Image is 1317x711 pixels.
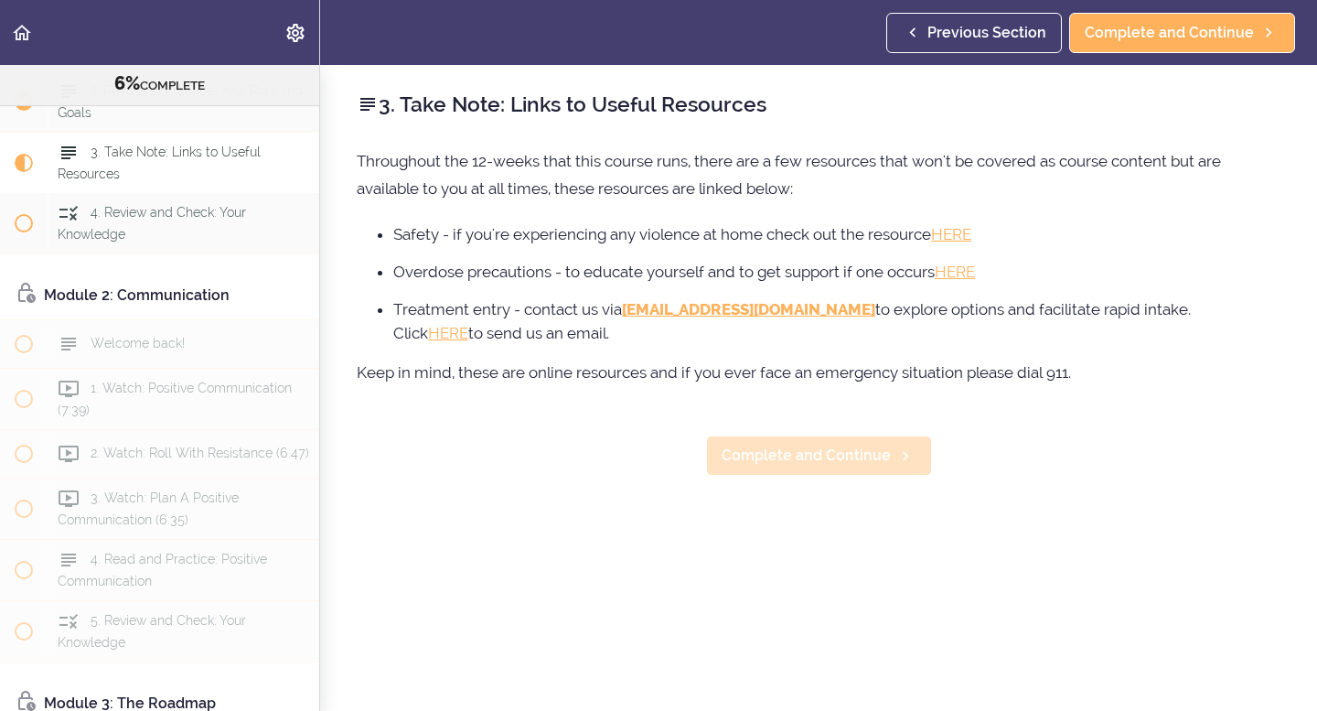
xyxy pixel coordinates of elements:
[357,147,1280,202] p: Throughout the 12-weeks that this course runs, there are a few resources that won't be covered as...
[357,359,1280,386] p: Keep in mind, these are online resources and if you ever face an emergency situation please dial ...
[622,300,875,318] a: [EMAIL_ADDRESS][DOMAIN_NAME]
[114,72,140,94] span: 6%
[284,22,306,44] svg: Settings Menu
[58,83,303,119] span: 2. Read and Practice: Your Role and Goals
[428,324,468,342] a: HERE
[393,222,1280,246] li: Safety - if you're experiencing any violence at home check out the resource
[58,490,239,526] span: 3. Watch: Plan A Positive Communication (6:35)
[58,205,246,241] span: 4. Review and Check: Your Knowledge
[1085,22,1254,44] span: Complete and Continue
[357,89,1280,120] h2: 3. Take Note: Links to Useful Resources
[935,263,975,281] a: HERE
[393,297,1280,345] li: Treatment entry - contact us via to explore options and facilitate rapid intake. Click to send us...
[1069,13,1295,53] a: Complete and Continue
[23,72,296,96] div: COMPLETE
[393,260,1280,284] li: Overdose precautions - to educate yourself and to get support if one occurs
[11,22,33,44] svg: Back to course curriculum
[91,336,185,350] span: Welcome back!
[58,552,267,587] span: 4. Read and Practice: Positive Communication
[886,13,1062,53] a: Previous Section
[91,446,309,460] span: 2. Watch: Roll With Resistance (6:47)
[58,613,246,649] span: 5. Review and Check: Your Knowledge
[927,22,1046,44] span: Previous Section
[931,225,971,243] a: HERE
[58,381,292,416] span: 1. Watch: Positive Communication (7:39)
[58,145,261,180] span: 3. Take Note: Links to Useful Resources
[722,445,891,467] span: Complete and Continue
[706,436,932,476] a: Complete and Continue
